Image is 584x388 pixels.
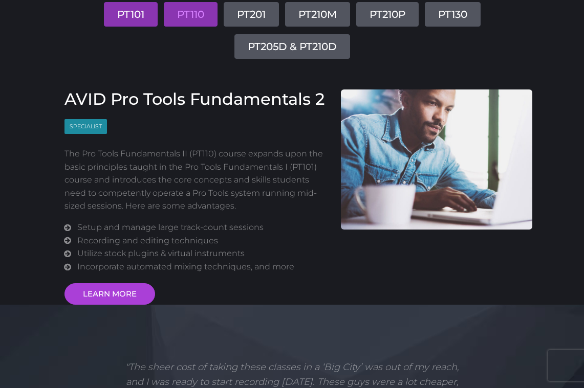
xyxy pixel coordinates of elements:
a: LEARN MORE [64,283,155,305]
li: Recording and editing techniques [77,234,326,247]
li: Utilize stock plugins & virtual instruments [77,247,326,260]
a: PT130 [425,2,481,27]
a: PT210M [285,2,350,27]
a: PT101 [104,2,158,27]
a: PT201 [224,2,279,27]
a: PT210P [356,2,419,27]
li: Incorporate automated mixing techniques, and more [77,260,326,273]
a: PT205D & PT210D [234,34,350,59]
a: PT110 [164,2,218,27]
p: The Pro Tools Fundamentals II (PT110) course expands upon the basic principles taught in the Pro ... [64,147,326,213]
img: AVID Pro Tools Fundamentals 2 Course [341,89,532,230]
li: Setup and manage large track-count sessions [77,221,326,234]
span: Specialist [64,119,107,134]
h3: AVID Pro Tools Fundamentals 2 [64,89,326,109]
